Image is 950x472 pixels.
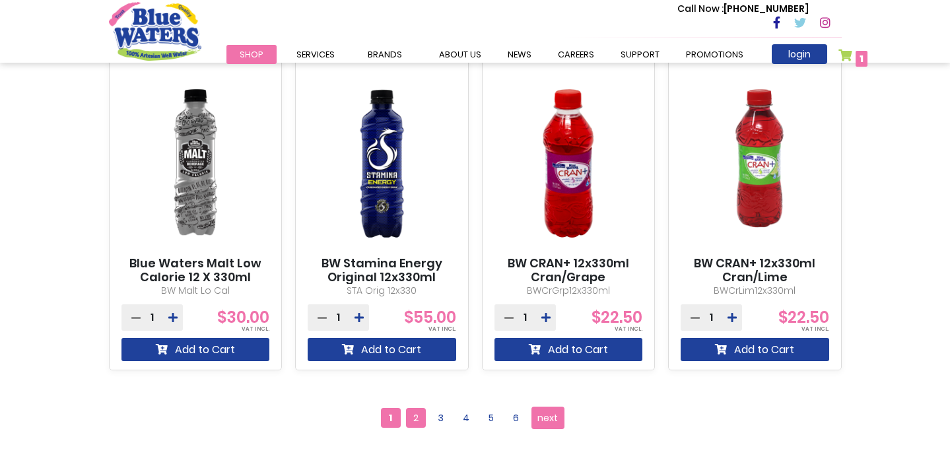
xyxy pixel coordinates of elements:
span: Call Now : [677,2,724,15]
a: next [531,407,564,429]
a: Blue Waters Malt Low Calorie 12 X 330ml [121,256,270,285]
a: support [607,45,673,64]
p: [PHONE_NUMBER] [677,2,809,16]
a: about us [426,45,494,64]
a: BW CRAN+ 12x330ml Cran/Lime [681,256,829,285]
button: Add to Cart [681,338,829,361]
a: login [772,44,827,64]
a: 5 [481,408,501,428]
a: Promotions [673,45,757,64]
a: News [494,45,545,64]
a: BW CRAN+ 12x330ml Cran/Grape [494,256,643,285]
p: BW Malt Lo Cal [121,284,270,298]
a: 2 [406,408,426,428]
p: BWCrGrp12x330ml [494,284,643,298]
img: BW Stamina Energy Original 12x330ml [308,71,456,256]
span: 1 [381,408,401,428]
span: Shop [240,48,263,61]
img: BW CRAN+ 12x330ml Cran/Grape [494,71,643,256]
a: 1 [838,49,868,68]
span: Services [296,48,335,61]
button: Add to Cart [494,338,643,361]
a: 3 [431,408,451,428]
img: BW CRAN+ 12x330ml Cran/Lime [681,71,829,256]
p: BWCrLim12x330ml [681,284,829,298]
button: Add to Cart [121,338,270,361]
a: store logo [109,2,201,60]
p: STA Orig 12x330 [308,284,456,298]
button: Add to Cart [308,338,456,361]
span: $30.00 [217,306,269,328]
a: BW Stamina Energy Original 12x330ml [308,256,456,285]
span: $22.50 [778,306,829,328]
span: $55.00 [404,306,456,328]
a: 6 [506,408,526,428]
span: 1 [860,52,864,65]
span: next [537,408,558,428]
a: 4 [456,408,476,428]
a: careers [545,45,607,64]
span: Brands [368,48,402,61]
img: Blue Waters Malt Low Calorie 12 X 330ml [121,71,270,256]
span: $22.50 [592,306,642,328]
